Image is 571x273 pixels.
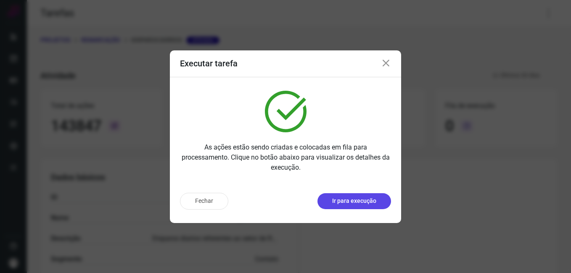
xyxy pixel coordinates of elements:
p: Ir para execução [332,197,376,205]
p: As ações estão sendo criadas e colocadas em fila para processamento. Clique no botão abaixo para ... [180,142,391,173]
h3: Executar tarefa [180,58,238,68]
button: Ir para execução [317,193,391,209]
img: verified.svg [265,91,307,132]
button: Fechar [180,193,228,210]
